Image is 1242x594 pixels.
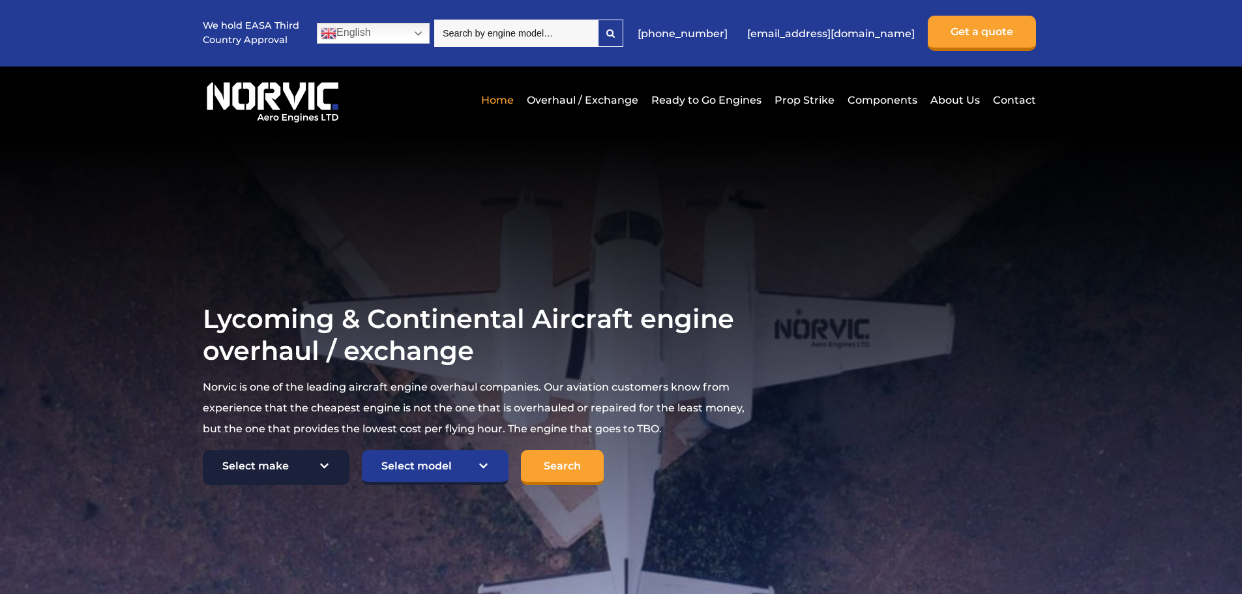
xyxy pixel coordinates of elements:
[521,450,604,485] input: Search
[648,84,765,116] a: Ready to Go Engines
[434,20,598,47] input: Search by engine model…
[990,84,1036,116] a: Contact
[317,23,430,44] a: English
[203,76,342,123] img: Norvic Aero Engines logo
[844,84,921,116] a: Components
[741,18,921,50] a: [EMAIL_ADDRESS][DOMAIN_NAME]
[321,25,336,41] img: en
[524,84,642,116] a: Overhaul / Exchange
[927,84,983,116] a: About Us
[928,16,1036,51] a: Get a quote
[203,19,301,47] p: We hold EASA Third Country Approval
[478,84,517,116] a: Home
[203,303,747,366] h1: Lycoming & Continental Aircraft engine overhaul / exchange
[631,18,734,50] a: [PHONE_NUMBER]
[771,84,838,116] a: Prop Strike
[203,377,747,439] p: Norvic is one of the leading aircraft engine overhaul companies. Our aviation customers know from...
